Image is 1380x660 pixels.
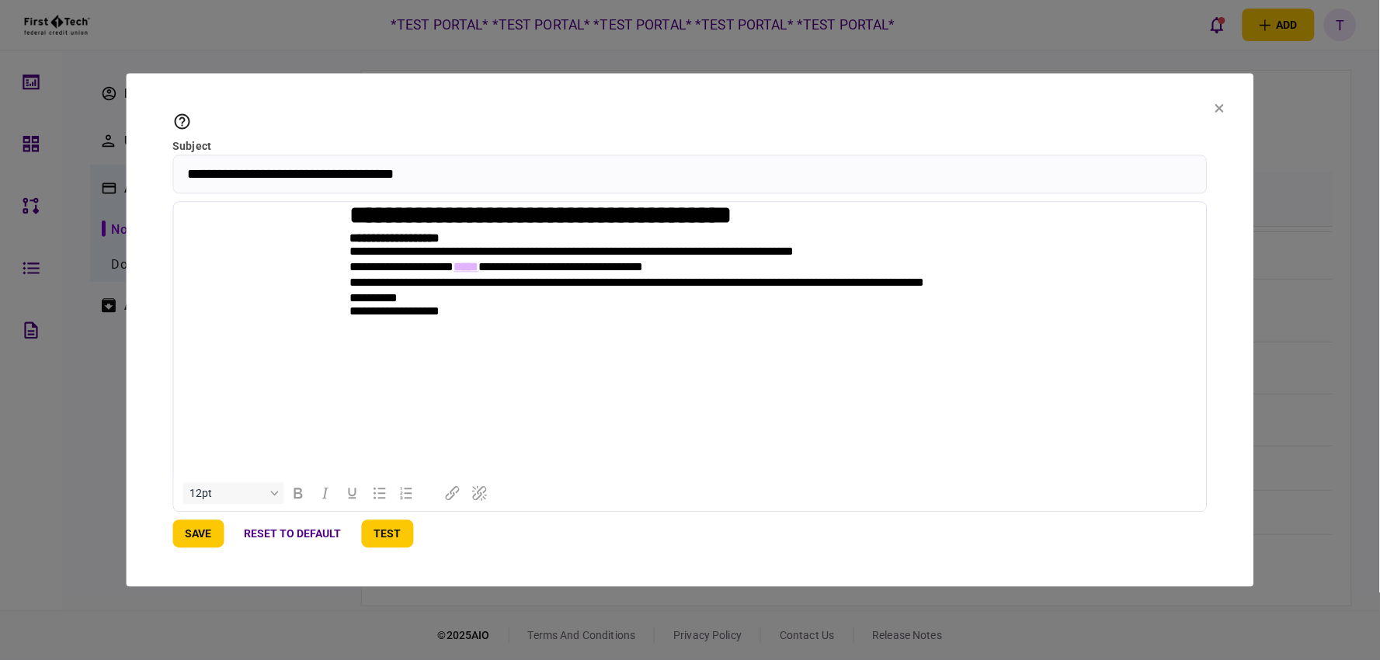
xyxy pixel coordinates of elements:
iframe: Rich Text Area [173,203,1207,475]
button: reset to default [231,520,353,548]
button: Bold [284,483,311,505]
input: subject [172,155,1208,194]
button: save [172,520,224,548]
button: Remove link [466,483,492,505]
button: Insert/edit link [439,483,465,505]
button: Italic [311,483,338,505]
span: 12pt [189,488,265,500]
label: subject [172,139,1208,155]
button: Font size 12pt [182,483,283,505]
button: test [361,520,413,548]
button: Bullet list [366,483,392,505]
button: Underline [339,483,365,505]
button: Numbered list [393,483,419,505]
